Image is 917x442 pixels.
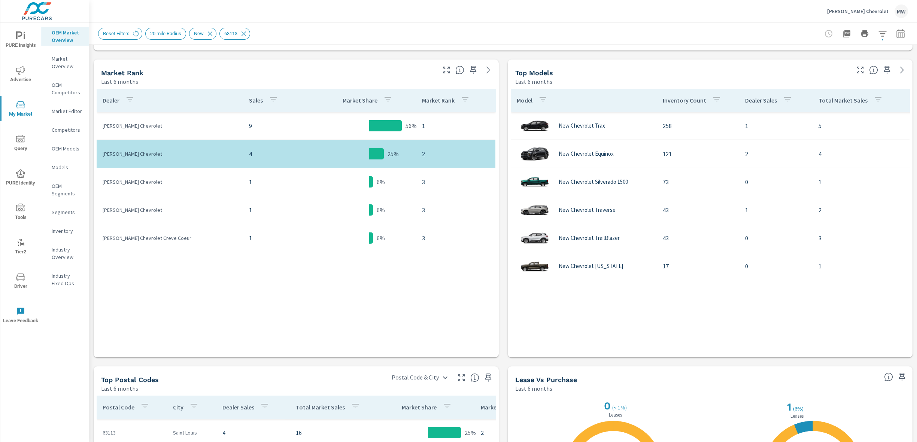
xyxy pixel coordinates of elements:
[101,77,138,86] p: Last 6 months
[3,31,39,50] span: PURE Insights
[520,143,550,165] img: glamour
[173,429,210,436] p: Saint Louis
[895,4,908,18] div: MW
[786,401,792,413] h2: 1
[41,53,89,72] div: Market Overview
[422,97,455,104] p: Market Rank
[467,64,479,76] span: Save this to your personalized report
[422,234,489,243] p: 3
[520,115,550,137] img: glamour
[515,376,577,384] h5: Lease vs Purchase
[222,428,284,437] p: 4
[249,97,263,104] p: Sales
[520,199,550,221] img: glamour
[52,164,83,171] p: Models
[881,64,893,76] span: Save this to your personalized report
[41,270,89,289] div: Industry Fixed Ops
[893,26,908,41] button: Select Date Range
[98,28,142,40] div: Reset Filters
[819,234,898,243] p: 3
[52,272,83,287] p: Industry Fixed Ops
[482,372,494,384] span: Save this to your personalized report
[819,262,898,271] p: 1
[481,428,543,437] p: 2
[41,207,89,218] div: Segments
[173,403,183,411] p: City
[146,31,186,36] span: 20 mile Radius
[515,77,552,86] p: Last 6 months
[520,227,550,249] img: glamour
[103,429,161,436] p: 63113
[103,206,237,214] p: [PERSON_NAME] Chevrolet
[789,414,805,418] p: Leases
[559,150,614,157] p: New Chevrolet Equinox
[884,372,893,381] span: Understand how shoppers are deciding to purchase vehicles. Sales data is based off market registr...
[103,150,237,158] p: [PERSON_NAME] Chevrolet
[839,26,854,41] button: "Export Report to PDF"
[377,177,385,186] p: 6%
[745,262,807,271] p: 0
[663,205,733,214] p: 43
[189,28,216,40] div: New
[819,177,898,186] p: 1
[220,31,242,36] span: 63113
[745,177,807,186] p: 0
[249,205,316,214] p: 1
[422,177,489,186] p: 3
[41,27,89,46] div: OEM Market Overview
[343,97,377,104] p: Market Share
[517,97,532,104] p: Model
[3,272,39,291] span: Driver
[827,8,889,15] p: [PERSON_NAME] Chevrolet
[52,107,83,115] p: Market Editor
[663,234,733,243] p: 43
[422,149,489,158] p: 2
[103,122,237,129] p: [PERSON_NAME] Chevrolet
[52,55,83,70] p: Market Overview
[103,403,134,411] p: Postal Code
[3,204,39,222] span: Tools
[296,428,375,437] p: 16
[41,180,89,199] div: OEM Segments
[101,384,138,393] p: Last 6 months
[819,121,898,130] p: 5
[482,64,494,76] a: See more details in report
[0,22,41,332] div: nav menu
[98,31,134,36] span: Reset Filters
[41,244,89,263] div: Industry Overview
[52,126,83,134] p: Competitors
[663,121,733,130] p: 258
[103,97,119,104] p: Dealer
[819,149,898,158] p: 4
[520,255,550,277] img: glamour
[663,262,733,271] p: 17
[470,373,479,382] span: Top Postal Codes shows you how you rank, in terms of sales, to other dealerships in your market. ...
[41,143,89,154] div: OEM Models
[103,178,237,186] p: [PERSON_NAME] Chevrolet
[745,121,807,130] p: 1
[249,149,316,158] p: 4
[465,428,476,437] p: 25%
[41,124,89,135] div: Competitors
[52,29,83,44] p: OEM Market Overview
[402,403,437,411] p: Market Share
[41,106,89,117] div: Market Editor
[52,182,83,197] p: OEM Segments
[387,371,452,384] div: Postal Code & City
[377,205,385,214] p: 6%
[481,403,513,411] p: Market Rank
[607,412,623,417] p: Leases
[854,64,866,76] button: Make Fullscreen
[52,145,83,152] p: OEM Models
[559,179,628,185] p: New Chevrolet Silverado 1500
[745,234,807,243] p: 0
[41,162,89,173] div: Models
[869,65,878,74] span: Find the biggest opportunities within your model lineup nationwide. [Source: Market registration ...
[455,65,464,74] span: Market Rank shows you how you rank, in terms of sales, to other dealerships in your market. “Mark...
[745,149,807,158] p: 2
[422,121,489,130] p: 1
[101,69,143,77] h5: Market Rank
[406,121,417,130] p: 56%
[819,97,868,104] p: Total Market Sales
[3,100,39,119] span: My Market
